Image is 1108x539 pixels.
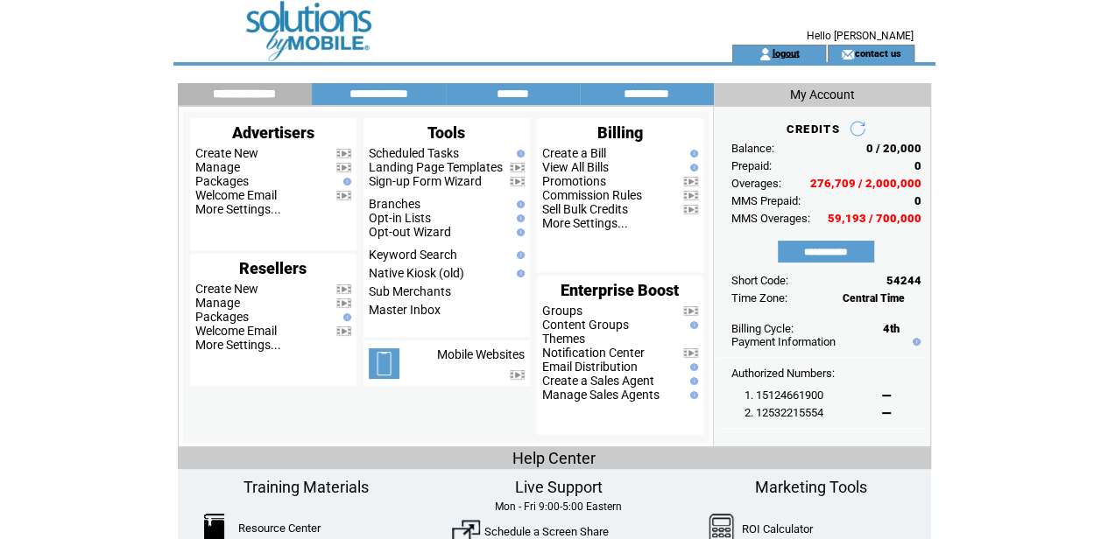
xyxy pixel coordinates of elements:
[339,313,351,321] img: help.gif
[512,214,525,222] img: help.gif
[686,150,698,157] img: help.gif
[742,522,813,535] a: ROI Calculator
[731,159,772,172] span: Prepaid:
[731,322,794,335] span: Billing Cycle:
[195,338,281,352] a: More Settings...
[731,194,801,207] span: MMS Prepaid:
[561,281,679,299] span: Enterprise Boost
[369,146,459,160] a: Scheduled Tasks
[238,521,321,535] a: Resource Center
[745,388,823,402] span: 1. 15124661900
[866,142,921,155] span: 0 / 20,000
[686,321,698,329] img: help.gif
[731,142,774,155] span: Balance:
[786,122,839,136] span: CREDITS
[512,269,525,277] img: help.gif
[369,348,399,379] img: mobile-websites.png
[683,205,698,214] img: video.png
[759,47,772,61] img: account_icon.gif
[369,225,451,239] a: Opt-out Wizard
[195,202,281,216] a: More Settings...
[755,478,867,496] span: Marketing Tools
[495,500,622,513] span: Mon - Fri 9:00-5:00 Eastern
[772,47,799,59] a: logout
[542,360,638,374] a: Email Distribution
[369,174,482,188] a: Sign-up Form Wizard
[542,174,606,188] a: Promotions
[542,388,660,402] a: Manage Sales Agents
[195,296,240,310] a: Manage
[510,163,525,172] img: video.png
[686,391,698,399] img: help.gif
[908,338,921,346] img: help.gif
[369,197,420,211] a: Branches
[542,160,609,174] a: View All Bills
[731,335,836,348] a: Payment Information
[683,348,698,358] img: video.png
[843,292,905,304] span: Central Time
[369,211,431,225] a: Opt-in Lists
[790,87,855,101] span: My Account
[239,259,307,277] span: Resellers
[886,274,921,287] span: 54244
[686,377,698,385] img: help.gif
[336,284,351,294] img: video.png
[854,47,900,59] a: contact us
[914,194,921,207] span: 0
[731,274,788,287] span: Short Code:
[542,202,628,216] a: Sell Bulk Credits
[232,123,314,142] span: Advertisers
[686,363,698,371] img: help.gif
[828,212,921,225] span: 59,193 / 700,000
[484,525,609,538] a: Schedule a Screen Share
[195,174,249,188] a: Packages
[542,188,642,202] a: Commission Rules
[369,248,457,262] a: Keyword Search
[883,322,900,335] span: 4th
[336,149,351,158] img: video.png
[542,346,645,360] a: Notification Center
[512,449,596,467] span: Help Center
[195,310,249,324] a: Packages
[807,30,914,42] span: Hello [PERSON_NAME]
[437,347,525,361] a: Mobile Websites
[195,160,240,174] a: Manage
[336,326,351,336] img: video.png
[243,478,369,496] span: Training Materials
[512,251,525,259] img: help.gif
[542,304,582,318] a: Groups
[686,164,698,171] img: help.gif
[731,367,835,380] span: Authorized Numbers:
[336,298,351,308] img: video.png
[542,374,654,388] a: Create a Sales Agent
[841,47,854,61] img: contact_us_icon.gif
[195,282,258,296] a: Create New
[745,406,823,419] span: 2. 12532215554
[369,160,503,174] a: Landing Page Templates
[336,163,351,172] img: video.png
[542,146,606,160] a: Create a Bill
[510,177,525,186] img: video.png
[369,266,464,280] a: Native Kiosk (old)
[810,177,921,190] span: 276,709 / 2,000,000
[512,200,525,208] img: help.gif
[542,318,629,332] a: Content Groups
[369,284,451,298] a: Sub Merchants
[683,306,698,316] img: video.png
[427,123,465,142] span: Tools
[731,212,810,225] span: MMS Overages:
[542,332,585,346] a: Themes
[512,150,525,157] img: help.gif
[914,159,921,172] span: 0
[683,177,698,186] img: video.png
[195,146,258,160] a: Create New
[195,188,277,202] a: Welcome Email
[683,191,698,200] img: video.png
[542,216,628,230] a: More Settings...
[336,191,351,200] img: video.png
[369,303,441,317] a: Master Inbox
[731,291,787,304] span: Time Zone:
[731,177,781,190] span: Overages:
[510,370,525,380] img: video.png
[514,478,602,496] span: Live Support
